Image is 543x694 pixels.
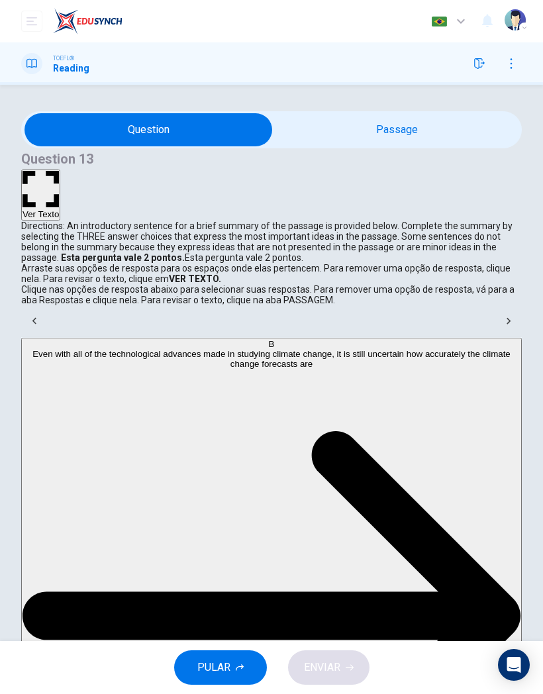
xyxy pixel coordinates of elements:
[48,305,495,337] div: Choose test type tabs
[23,339,520,349] div: B
[498,649,530,681] div: Open Intercom Messenger
[21,170,60,221] button: Ver Texto
[197,658,230,677] span: PULAR
[174,650,267,685] button: PULAR
[431,17,448,26] img: pt
[21,284,522,305] p: Clique nas opções de resposta abaixo para selecionar suas respostas. Para remover uma opção de re...
[21,221,513,263] span: Directions: An introductory sentence for a brief summary of the passage is provided below. Comple...
[53,54,74,63] span: TOEFL®
[185,252,303,263] span: Esta pergunta vale 2 pontos.
[32,349,511,369] span: Even with all of the technological advances made in studying climate change, it is still uncertai...
[53,8,123,34] img: EduSynch logo
[53,63,89,74] h1: Reading
[21,11,42,32] button: open mobile menu
[21,148,522,170] h4: Question 13
[505,9,526,30] img: Profile picture
[59,252,185,263] strong: Esta pergunta vale 2 pontos.
[169,273,221,284] strong: VER TEXTO.
[21,263,522,284] p: Arraste suas opções de resposta para os espaços onde elas pertencem. Para remover uma opção de re...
